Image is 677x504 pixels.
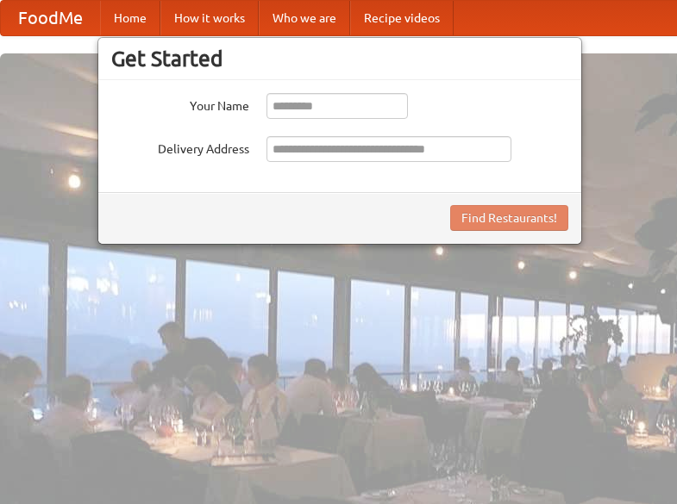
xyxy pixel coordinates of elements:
[450,205,568,231] button: Find Restaurants!
[111,46,568,72] h3: Get Started
[160,1,259,35] a: How it works
[350,1,454,35] a: Recipe videos
[111,136,249,158] label: Delivery Address
[111,93,249,115] label: Your Name
[100,1,160,35] a: Home
[1,1,100,35] a: FoodMe
[259,1,350,35] a: Who we are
